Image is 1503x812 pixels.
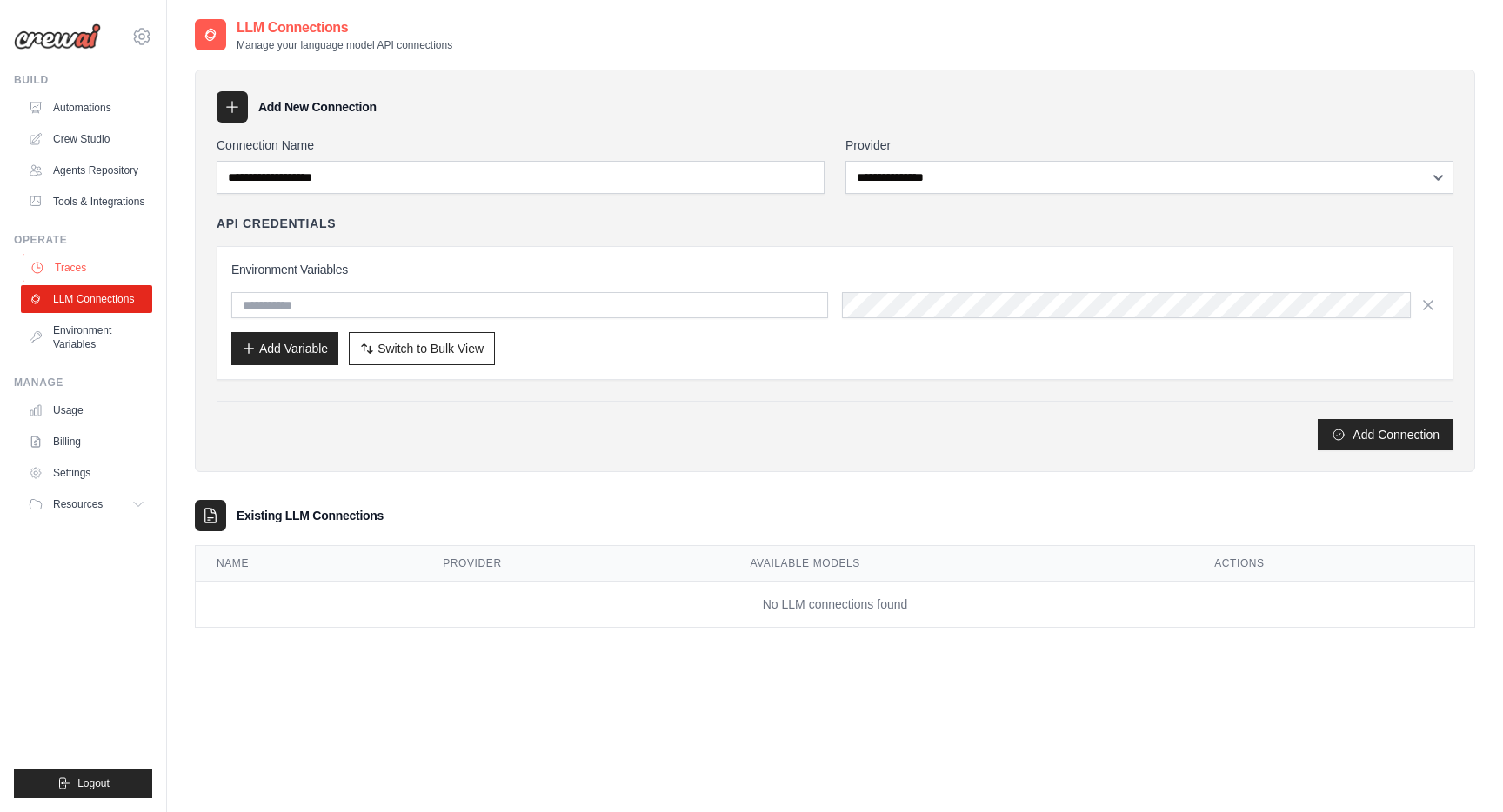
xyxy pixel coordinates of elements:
[1193,546,1474,582] th: Actions
[237,17,452,38] h2: LLM Connections
[196,546,422,582] th: Name
[21,428,152,456] a: Billing
[845,136,1453,154] label: Provider
[349,332,495,365] button: Switch to Bulk View
[23,254,154,282] a: Traces
[729,546,1193,582] th: Available Models
[14,769,152,798] button: Logout
[21,94,152,122] a: Automations
[77,776,110,790] span: Logout
[237,38,452,52] p: Manage your language model API connections
[21,285,152,313] a: LLM Connections
[14,73,152,87] div: Build
[53,497,103,511] span: Resources
[231,261,1439,278] h3: Environment Variables
[21,188,152,216] a: Tools & Integrations
[258,98,377,116] h3: Add New Connection
[377,340,484,357] span: Switch to Bulk View
[14,376,152,389] div: Manage
[237,507,384,524] h3: Existing LLM Connections
[21,125,152,153] a: Crew Studio
[21,316,152,358] a: Environment Variables
[217,215,336,232] h4: API Credentials
[14,233,152,247] div: Operate
[14,23,101,50] img: Logo
[231,332,338,365] button: Add Variable
[422,546,729,582] th: Provider
[21,396,152,424] a: Usage
[21,459,152,487] a: Settings
[217,136,825,154] label: Connection Name
[196,582,1474,628] td: No LLM connections found
[1318,419,1453,450] button: Add Connection
[21,156,152,184] a: Agents Repository
[21,490,152,518] button: Resources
